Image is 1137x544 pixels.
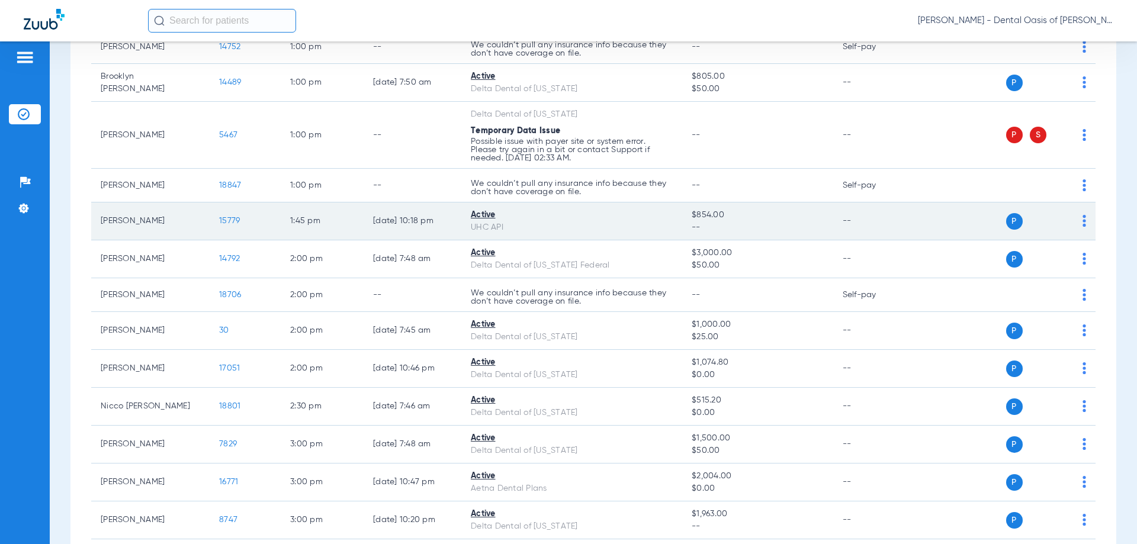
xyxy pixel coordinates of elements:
[91,102,210,169] td: [PERSON_NAME]
[833,240,913,278] td: --
[219,516,237,524] span: 8747
[219,440,237,448] span: 7829
[1006,436,1023,453] span: P
[91,388,210,426] td: Nicco [PERSON_NAME]
[471,394,673,407] div: Active
[281,278,364,312] td: 2:00 PM
[1083,476,1086,488] img: group-dot-blue.svg
[1006,127,1023,143] span: P
[692,445,823,457] span: $50.00
[364,501,461,539] td: [DATE] 10:20 PM
[1006,213,1023,230] span: P
[219,291,241,299] span: 18706
[281,102,364,169] td: 1:00 PM
[219,217,240,225] span: 15779
[692,221,823,234] span: --
[219,78,241,86] span: 14489
[281,169,364,202] td: 1:00 PM
[1006,251,1023,268] span: P
[219,478,238,486] span: 16771
[1083,76,1086,88] img: group-dot-blue.svg
[1083,400,1086,412] img: group-dot-blue.svg
[364,30,461,64] td: --
[471,41,673,57] p: We couldn’t pull any insurance info because they don’t have coverage on file.
[364,426,461,463] td: [DATE] 7:48 AM
[471,137,673,162] p: Possible issue with payer site or system error. Please try again in a bit or contact Support if n...
[471,470,673,482] div: Active
[1083,362,1086,374] img: group-dot-blue.svg
[833,388,913,426] td: --
[471,318,673,331] div: Active
[15,50,34,65] img: hamburger-icon
[91,501,210,539] td: [PERSON_NAME]
[219,181,241,189] span: 18847
[833,463,913,501] td: --
[91,350,210,388] td: [PERSON_NAME]
[692,520,823,533] span: --
[281,202,364,240] td: 1:45 PM
[471,432,673,445] div: Active
[1030,127,1046,143] span: S
[281,388,364,426] td: 2:30 PM
[281,463,364,501] td: 3:00 PM
[1083,41,1086,53] img: group-dot-blue.svg
[1006,75,1023,91] span: P
[471,247,673,259] div: Active
[1006,360,1023,377] span: P
[471,356,673,369] div: Active
[471,179,673,196] p: We couldn’t pull any insurance info because they don’t have coverage on file.
[1078,487,1137,544] div: Chat Widget
[91,240,210,278] td: [PERSON_NAME]
[833,102,913,169] td: --
[471,369,673,381] div: Delta Dental of [US_STATE]
[692,407,823,419] span: $0.00
[364,350,461,388] td: [DATE] 10:46 PM
[1083,289,1086,301] img: group-dot-blue.svg
[1083,215,1086,227] img: group-dot-blue.svg
[471,289,673,305] p: We couldn’t pull any insurance info because they don’t have coverage on file.
[91,202,210,240] td: [PERSON_NAME]
[91,463,210,501] td: [PERSON_NAME]
[281,30,364,64] td: 1:00 PM
[692,83,823,95] span: $50.00
[219,131,237,139] span: 5467
[692,394,823,407] span: $515.20
[692,331,823,343] span: $25.00
[692,482,823,495] span: $0.00
[1083,129,1086,141] img: group-dot-blue.svg
[281,312,364,350] td: 2:00 PM
[281,501,364,539] td: 3:00 PM
[219,364,240,372] span: 17051
[91,64,210,102] td: Brooklyn [PERSON_NAME]
[471,259,673,272] div: Delta Dental of [US_STATE] Federal
[364,240,461,278] td: [DATE] 7:48 AM
[1083,438,1086,450] img: group-dot-blue.svg
[1083,179,1086,191] img: group-dot-blue.svg
[281,426,364,463] td: 3:00 PM
[471,508,673,520] div: Active
[281,240,364,278] td: 2:00 PM
[692,432,823,445] span: $1,500.00
[471,108,673,121] div: Delta Dental of [US_STATE]
[471,127,560,135] span: Temporary Data Issue
[24,9,65,30] img: Zuub Logo
[692,470,823,482] span: $2,004.00
[833,278,913,312] td: Self-pay
[219,255,240,263] span: 14792
[833,202,913,240] td: --
[692,318,823,331] span: $1,000.00
[148,9,296,33] input: Search for patients
[692,43,701,51] span: --
[833,30,913,64] td: Self-pay
[918,15,1113,27] span: [PERSON_NAME] - Dental Oasis of [PERSON_NAME]
[692,247,823,259] span: $3,000.00
[364,169,461,202] td: --
[833,501,913,539] td: --
[219,326,229,334] span: 30
[91,312,210,350] td: [PERSON_NAME]
[91,169,210,202] td: [PERSON_NAME]
[471,407,673,419] div: Delta Dental of [US_STATE]
[219,402,240,410] span: 18801
[364,202,461,240] td: [DATE] 10:18 PM
[471,221,673,234] div: UHC API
